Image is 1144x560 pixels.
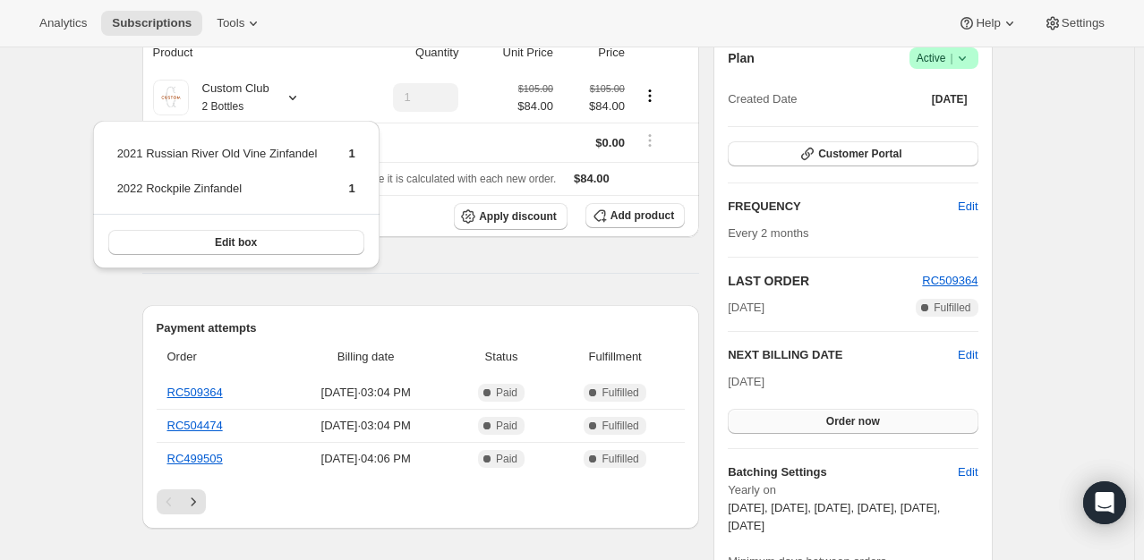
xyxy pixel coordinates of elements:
[728,501,940,532] span: [DATE], [DATE], [DATE], [DATE], [DATE], [DATE]
[39,16,87,30] span: Analytics
[818,147,901,161] span: Customer Portal
[602,386,638,400] span: Fulfilled
[826,414,880,428] span: Order now
[167,419,223,432] a: RC504474
[142,33,347,72] th: Product
[167,452,223,465] a: RC499505
[157,337,280,377] th: Order
[585,203,685,228] button: Add product
[157,319,686,337] h2: Payment attempts
[517,98,553,115] span: $84.00
[950,51,952,65] span: |
[602,419,638,433] span: Fulfilled
[285,348,447,366] span: Billing date
[29,11,98,36] button: Analytics
[728,226,808,240] span: Every 2 months
[285,384,447,402] span: [DATE] · 03:04 PM
[167,386,223,399] a: RC509364
[947,192,988,221] button: Edit
[934,301,970,315] span: Fulfilled
[728,409,978,434] button: Order now
[518,83,553,94] small: $105.00
[728,198,958,216] h2: FREQUENCY
[108,230,364,255] button: Edit box
[101,11,202,36] button: Subscriptions
[958,198,978,216] span: Edit
[917,49,971,67] span: Active
[728,346,958,364] h2: NEXT BILLING DATE
[595,136,625,149] span: $0.00
[559,33,630,72] th: Price
[181,489,206,514] button: Next
[116,179,319,212] td: 2022 Rockpile Zinfandel
[602,452,638,466] span: Fulfilled
[556,348,674,366] span: Fulfillment
[189,80,269,115] div: Custom Club
[636,131,664,150] button: Shipping actions
[116,144,319,177] td: 2021 Russian River Old Vine Zinfandel
[112,16,192,30] span: Subscriptions
[728,90,797,108] span: Created Date
[947,458,988,487] button: Edit
[454,203,568,230] button: Apply discount
[728,375,764,388] span: [DATE]
[932,92,968,106] span: [DATE]
[976,16,1000,30] span: Help
[157,489,686,514] nav: Pagination
[636,86,664,106] button: Product actions
[348,147,354,160] span: 1
[728,49,755,67] h2: Plan
[728,463,958,481] h6: Batching Settings
[922,274,978,287] a: RC509364
[479,209,557,224] span: Apply discount
[496,386,517,400] span: Paid
[496,452,517,466] span: Paid
[496,419,517,433] span: Paid
[215,235,257,250] span: Edit box
[947,11,1029,36] button: Help
[728,299,764,317] span: [DATE]
[202,100,244,113] small: 2 Bottles
[346,33,464,72] th: Quantity
[728,481,978,499] span: Yearly on
[921,87,978,112] button: [DATE]
[1083,481,1126,524] div: Open Intercom Messenger
[1033,11,1115,36] button: Settings
[728,141,978,166] button: Customer Portal
[564,98,625,115] span: $84.00
[958,346,978,364] button: Edit
[285,450,447,468] span: [DATE] · 04:06 PM
[457,348,545,366] span: Status
[217,16,244,30] span: Tools
[958,463,978,481] span: Edit
[285,417,447,435] span: [DATE] · 03:04 PM
[153,80,189,115] img: product img
[590,83,625,94] small: $105.00
[348,182,354,195] span: 1
[922,272,978,290] button: RC509364
[610,208,674,223] span: Add product
[728,272,922,290] h2: LAST ORDER
[206,11,273,36] button: Tools
[464,33,559,72] th: Unit Price
[574,172,610,185] span: $84.00
[1062,16,1105,30] span: Settings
